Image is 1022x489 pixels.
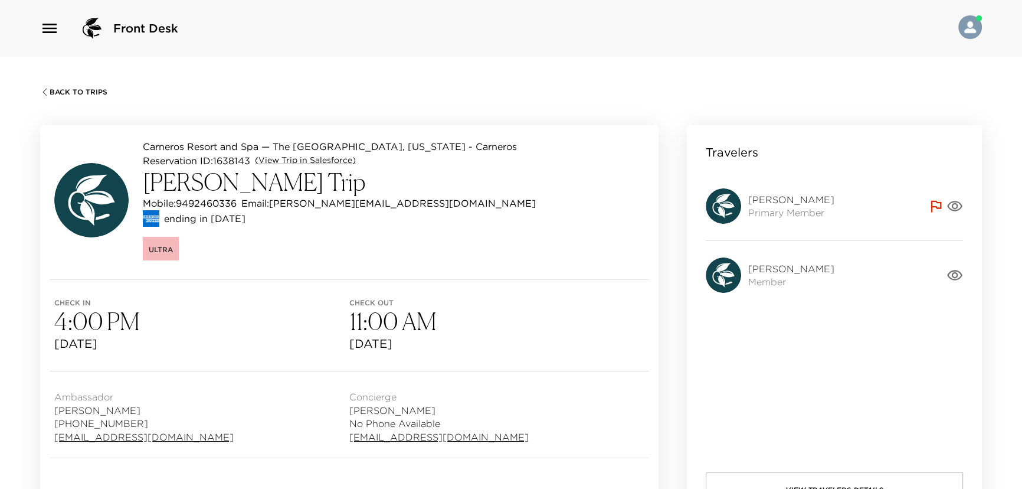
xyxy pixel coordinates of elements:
[143,168,536,196] h3: [PERSON_NAME] Trip
[50,88,107,96] span: Back To Trips
[143,210,159,227] img: credit card type
[54,417,234,430] span: [PHONE_NUMBER]
[54,431,234,444] a: [EMAIL_ADDRESS][DOMAIN_NAME]
[54,299,349,307] span: Check in
[958,15,982,39] img: User
[748,275,834,288] span: Member
[54,335,349,352] span: [DATE]
[143,196,237,210] p: Mobile: 9492460336
[113,20,178,37] span: Front Desk
[349,307,644,335] h3: 11:00 AM
[54,163,129,237] img: avatar.4afec266560d411620d96f9f038fe73f.svg
[748,193,834,206] span: [PERSON_NAME]
[255,155,356,167] a: (View Trip in Salesforce)
[349,417,529,430] span: No Phone Available
[241,196,536,210] p: Email: [PERSON_NAME][EMAIL_ADDRESS][DOMAIN_NAME]
[78,14,106,43] img: logo
[164,211,245,226] p: ending in [DATE]
[706,257,741,293] img: avatar.4afec266560d411620d96f9f038fe73f.svg
[54,404,234,417] span: [PERSON_NAME]
[143,154,250,168] p: Reservation ID: 1638143
[748,262,834,275] span: [PERSON_NAME]
[706,144,758,161] p: Travelers
[54,390,234,403] span: Ambassador
[349,390,529,403] span: Concierge
[349,431,529,444] a: [EMAIL_ADDRESS][DOMAIN_NAME]
[149,245,173,254] span: Ultra
[706,188,741,224] img: avatar.4afec266560d411620d96f9f038fe73f.svg
[748,206,834,219] span: Primary Member
[54,307,349,335] h3: 4:00 PM
[349,299,644,307] span: Check out
[349,335,644,352] span: [DATE]
[143,139,536,154] p: Carneros Resort and Spa — The [GEOGRAPHIC_DATA], [US_STATE] - Carneros
[40,87,107,97] button: Back To Trips
[349,404,529,417] span: [PERSON_NAME]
